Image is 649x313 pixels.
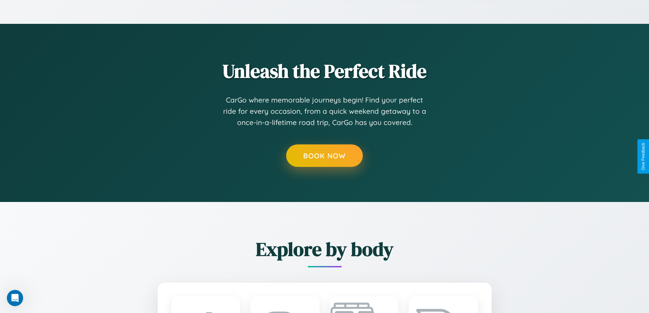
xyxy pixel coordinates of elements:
[286,144,363,167] button: Book Now
[120,58,529,84] h2: Unleash the Perfect Ride
[641,143,646,170] div: Give Feedback
[120,236,529,262] h2: Explore by body
[222,94,427,128] p: CarGo where memorable journeys begin! Find your perfect ride for every occasion, from a quick wee...
[7,290,23,306] iframe: Intercom live chat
